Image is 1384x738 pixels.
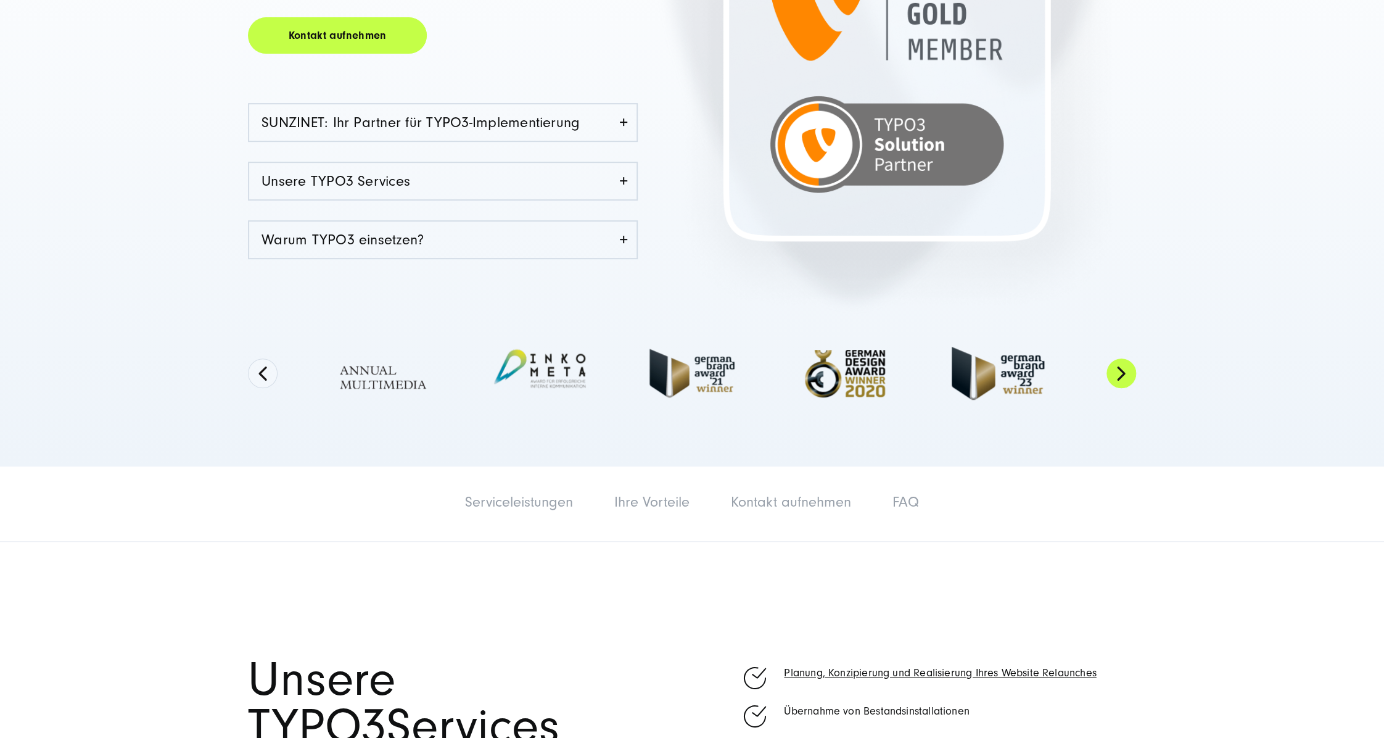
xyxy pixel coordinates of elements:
a: Serviceleistungen [465,494,573,510]
img: INKO META [478,339,600,408]
img: German Brand Award 2023 Winner - fullservice digital agentur SUNZINET [937,338,1059,408]
img: German Brand Award Winner 2021 [631,341,753,407]
button: Next [1106,359,1136,388]
a: Ihre Vorteile [614,494,690,510]
a: Unsere TYPO3 Services [249,163,636,199]
a: Kontakt aufnehmen [731,494,851,510]
a: Planung, Konzipierung und Realisierung Ihres Website Relaunches [784,666,1096,679]
button: Previous [248,359,278,388]
a: Kontakt aufnehmen [248,17,427,54]
a: Warum TYPO3 einsetzen? [249,222,636,258]
img: Full Service Digitalagentur - Annual Multimedia Awards [325,338,447,408]
a: FAQ [892,494,919,510]
span: Übernahme von Bestandsinstallationen [784,705,969,718]
img: Full Service Digitalagentur - German Design Award Winner 2020 [784,337,906,409]
a: SUNZINET: Ihr Partner für TYPO3-Implementierung [249,104,636,141]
